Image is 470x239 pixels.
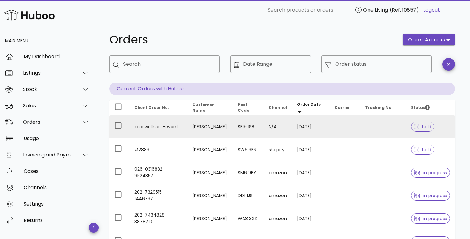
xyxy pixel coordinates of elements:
div: Usage [24,135,89,141]
div: Channels [24,185,89,191]
div: Sales [23,103,74,109]
td: [PERSON_NAME] [187,138,233,161]
span: One Living [363,6,388,14]
div: Returns [24,217,89,223]
td: zaoswellness-event [129,115,187,138]
td: [DATE] [292,161,329,184]
th: Post Code [233,100,264,115]
td: 202-7329515-1446737 [129,184,187,207]
td: 026-0316832-9524357 [129,161,187,184]
td: [DATE] [292,184,329,207]
td: [PERSON_NAME] [187,184,233,207]
td: [PERSON_NAME] [187,115,233,138]
button: order actions [403,34,455,45]
div: Orders [23,119,74,125]
span: Customer Name [192,102,214,113]
td: WA8 3XZ [233,207,264,230]
div: Stock [23,86,74,92]
div: Settings [24,201,89,207]
td: [PERSON_NAME] [187,161,233,184]
th: Order Date: Sorted descending. Activate to remove sorting. [292,100,329,115]
span: in progress [414,216,447,221]
td: amazon [264,184,292,207]
th: Status [406,100,455,115]
span: Client Order No. [134,105,169,110]
span: hold [414,147,431,152]
td: N/A [264,115,292,138]
p: Current Orders with Huboo [109,83,455,95]
div: My Dashboard [24,54,89,60]
img: Huboo Logo [4,9,55,22]
h1: Orders [109,34,395,45]
th: Channel [264,100,292,115]
td: [DATE] [292,207,329,230]
span: Carrier [335,105,350,110]
span: Status [411,105,430,110]
td: SW6 3EN [233,138,264,161]
td: #28831 [129,138,187,161]
th: Tracking No. [360,100,406,115]
td: [PERSON_NAME] [187,207,233,230]
td: 202-7434828-3878710 [129,207,187,230]
td: DD1 1JS [233,184,264,207]
span: Post Code [238,102,249,113]
td: [DATE] [292,115,329,138]
span: in progress [414,193,447,198]
th: Customer Name [187,100,233,115]
td: amazon [264,207,292,230]
a: Logout [423,6,440,14]
span: order actions [408,37,445,43]
div: Cases [24,168,89,174]
span: hold [414,124,431,129]
td: [DATE] [292,138,329,161]
span: Tracking No. [365,105,393,110]
td: shopify [264,138,292,161]
span: (Ref: 10857) [390,6,419,14]
th: Carrier [330,100,360,115]
td: amazon [264,161,292,184]
span: in progress [414,170,447,175]
div: Listings [23,70,74,76]
div: Invoicing and Payments [23,152,74,158]
span: Channel [269,105,287,110]
span: Order Date [297,102,321,107]
th: Client Order No. [129,100,187,115]
td: SM6 9BY [233,161,264,184]
td: SE19 1SB [233,115,264,138]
